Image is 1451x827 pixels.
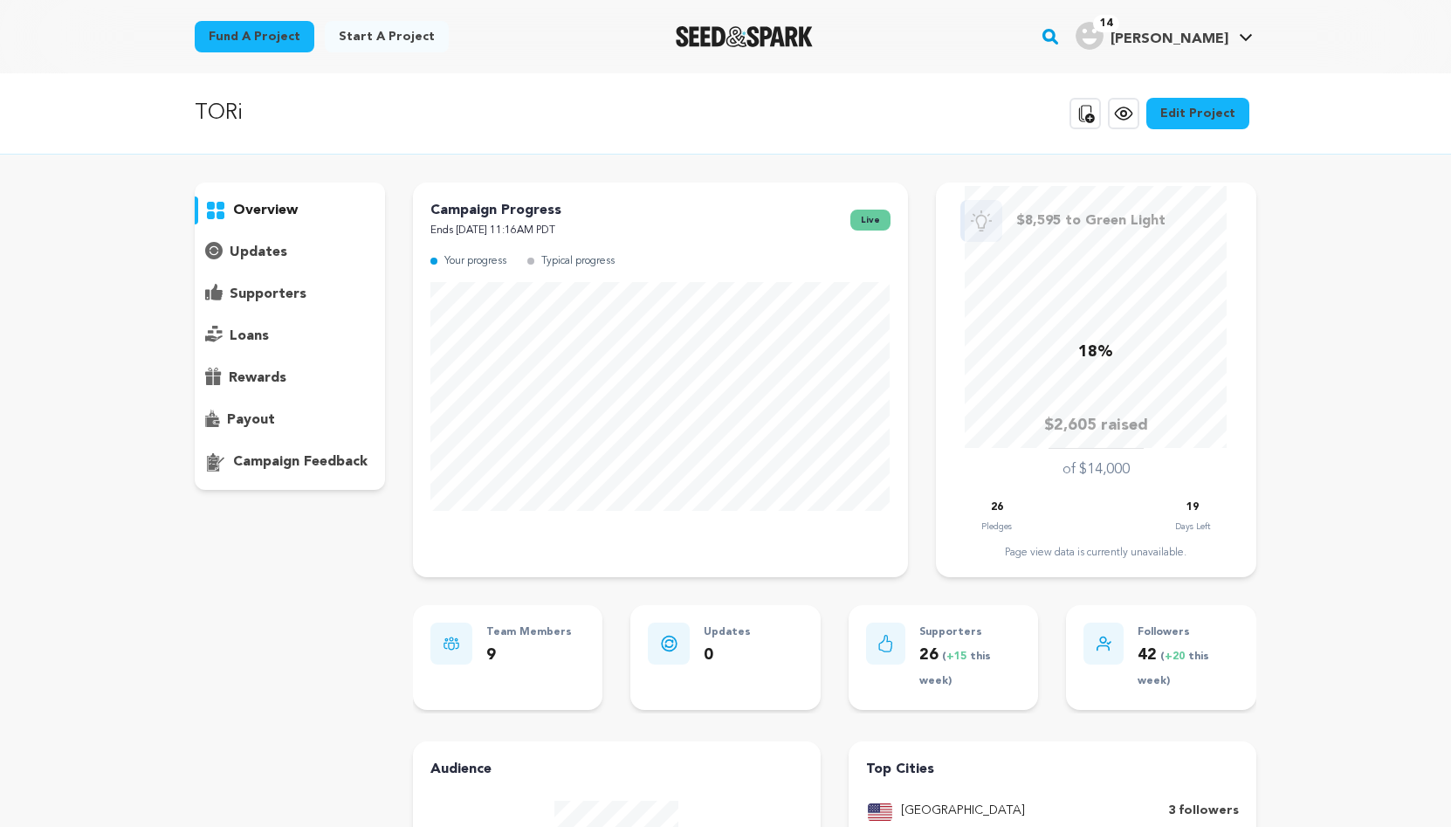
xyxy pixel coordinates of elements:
p: 42 [1138,643,1239,693]
button: loans [195,322,385,350]
div: Page view data is currently unavailable. [953,546,1239,560]
p: TORi [195,98,243,129]
a: Steven F.'s Profile [1072,18,1256,50]
button: updates [195,238,385,266]
p: Followers [1138,623,1239,643]
p: Team Members [486,623,572,643]
button: payout [195,406,385,434]
h4: Audience [430,759,803,780]
p: Updates [704,623,751,643]
span: +20 [1165,651,1188,662]
p: payout [227,410,275,431]
p: 26 [991,498,1003,518]
p: rewards [229,368,286,389]
p: supporters [230,284,306,305]
p: [GEOGRAPHIC_DATA] [901,801,1025,822]
p: 26 [919,643,1021,693]
span: ( this week) [1138,651,1209,687]
p: Your progress [444,252,506,272]
button: rewards [195,364,385,392]
img: user.png [1076,22,1104,50]
p: 19 [1186,498,1199,518]
span: live [850,210,891,231]
a: Edit Project [1146,98,1249,129]
span: [PERSON_NAME] [1111,32,1228,46]
p: updates [230,242,287,263]
p: Supporters [919,623,1021,643]
p: 18% [1078,340,1113,365]
p: 0 [704,643,751,668]
button: overview [195,196,385,224]
a: Fund a project [195,21,314,52]
p: Campaign Progress [430,200,561,221]
span: +15 [946,651,970,662]
a: Start a project [325,21,449,52]
p: Pledges [981,518,1012,535]
p: campaign feedback [233,451,368,472]
p: 3 followers [1168,801,1239,822]
p: Typical progress [541,252,615,272]
h4: Top Cities [866,759,1239,780]
span: Steven F.'s Profile [1072,18,1256,55]
span: 14 [1093,15,1119,32]
span: ( this week) [919,651,991,687]
div: Steven F.'s Profile [1076,22,1228,50]
button: supporters [195,280,385,308]
p: Days Left [1175,518,1210,535]
p: overview [233,200,298,221]
button: campaign feedback [195,448,385,476]
img: Seed&Spark Logo Dark Mode [676,26,813,47]
p: 9 [486,643,572,668]
p: of $14,000 [1062,459,1130,480]
p: loans [230,326,269,347]
a: Seed&Spark Homepage [676,26,813,47]
p: Ends [DATE] 11:16AM PDT [430,221,561,241]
